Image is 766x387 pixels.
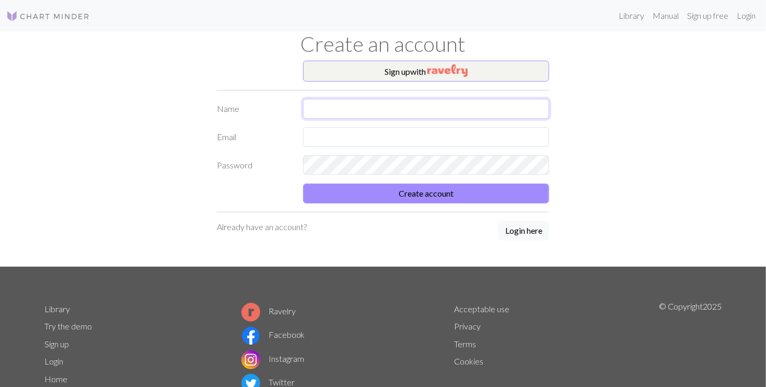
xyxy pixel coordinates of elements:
[614,5,648,26] a: Library
[427,64,468,77] img: Ravelry
[241,354,304,363] a: Instagram
[211,127,297,147] label: Email
[648,5,683,26] a: Manual
[454,304,509,314] a: Acceptable use
[303,61,549,82] button: Sign upwith
[44,304,70,314] a: Library
[211,155,297,175] label: Password
[217,221,307,233] p: Already have an account?
[733,5,760,26] a: Login
[454,356,483,366] a: Cookies
[211,99,297,119] label: Name
[38,31,728,56] h1: Create an account
[44,321,92,331] a: Try the demo
[498,221,549,242] a: Login here
[241,306,296,316] a: Ravelry
[241,350,260,369] img: Instagram logo
[454,339,476,349] a: Terms
[498,221,549,241] button: Login here
[44,339,69,349] a: Sign up
[303,184,549,203] button: Create account
[683,5,733,26] a: Sign up free
[241,326,260,345] img: Facebook logo
[454,321,481,331] a: Privacy
[44,374,67,384] a: Home
[241,377,295,387] a: Twitter
[6,10,90,22] img: Logo
[44,356,63,366] a: Login
[241,329,305,339] a: Facebook
[241,303,260,322] img: Ravelry logo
